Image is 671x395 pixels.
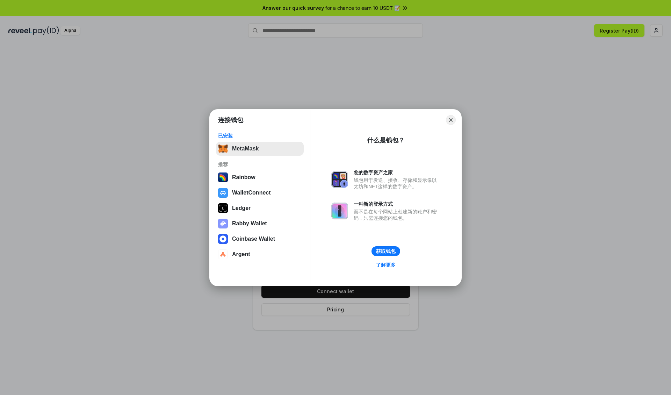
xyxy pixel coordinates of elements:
[216,232,304,246] button: Coinbase Wallet
[218,172,228,182] img: svg+xml,%3Csvg%20width%3D%22120%22%20height%3D%22120%22%20viewBox%3D%220%200%20120%20120%22%20fil...
[216,186,304,200] button: WalletConnect
[216,170,304,184] button: Rainbow
[232,251,250,258] div: Argent
[232,220,267,227] div: Rabby Wallet
[218,188,228,198] img: svg+xml,%3Csvg%20width%3D%2228%22%20height%3D%2228%22%20viewBox%3D%220%200%2028%2028%22%20fill%3D...
[232,174,255,181] div: Rainbow
[216,142,304,156] button: MetaMask
[331,203,348,219] img: svg+xml,%3Csvg%20xmlns%3D%22http%3A%2F%2Fwww.w3.org%2F2000%2Fsvg%22%20fill%3D%22none%22%20viewBox...
[218,203,228,213] img: svg+xml,%3Csvg%20xmlns%3D%22http%3A%2F%2Fwww.w3.org%2F2000%2Fsvg%22%20width%3D%2228%22%20height%3...
[232,190,271,196] div: WalletConnect
[376,262,396,268] div: 了解更多
[371,246,400,256] button: 获取钱包
[354,177,440,190] div: 钱包用于发送、接收、存储和显示像以太坊和NFT这样的数字资产。
[446,115,456,125] button: Close
[216,247,304,261] button: Argent
[376,248,396,254] div: 获取钱包
[218,116,243,124] h1: 连接钱包
[367,136,405,144] div: 什么是钱包？
[218,133,302,139] div: 已安装
[218,144,228,154] img: svg+xml,%3Csvg%20fill%3D%22none%22%20height%3D%2233%22%20viewBox%3D%220%200%2035%2033%22%20width%...
[331,171,348,188] img: svg+xml,%3Csvg%20xmlns%3D%22http%3A%2F%2Fwww.w3.org%2F2000%2Fsvg%22%20fill%3D%22none%22%20viewBox...
[218,249,228,259] img: svg+xml,%3Csvg%20width%3D%2228%22%20height%3D%2228%22%20viewBox%3D%220%200%2028%2028%22%20fill%3D...
[232,205,251,211] div: Ledger
[216,201,304,215] button: Ledger
[218,219,228,228] img: svg+xml,%3Csvg%20xmlns%3D%22http%3A%2F%2Fwww.w3.org%2F2000%2Fsvg%22%20fill%3D%22none%22%20viewBox...
[218,234,228,244] img: svg+xml,%3Csvg%20width%3D%2228%22%20height%3D%2228%22%20viewBox%3D%220%200%2028%2028%22%20fill%3D...
[216,217,304,231] button: Rabby Wallet
[232,236,275,242] div: Coinbase Wallet
[354,169,440,176] div: 您的数字资产之家
[354,209,440,221] div: 而不是在每个网站上创建新的账户和密码，只需连接您的钱包。
[354,201,440,207] div: 一种新的登录方式
[372,260,400,269] a: 了解更多
[218,161,302,168] div: 推荐
[232,146,259,152] div: MetaMask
